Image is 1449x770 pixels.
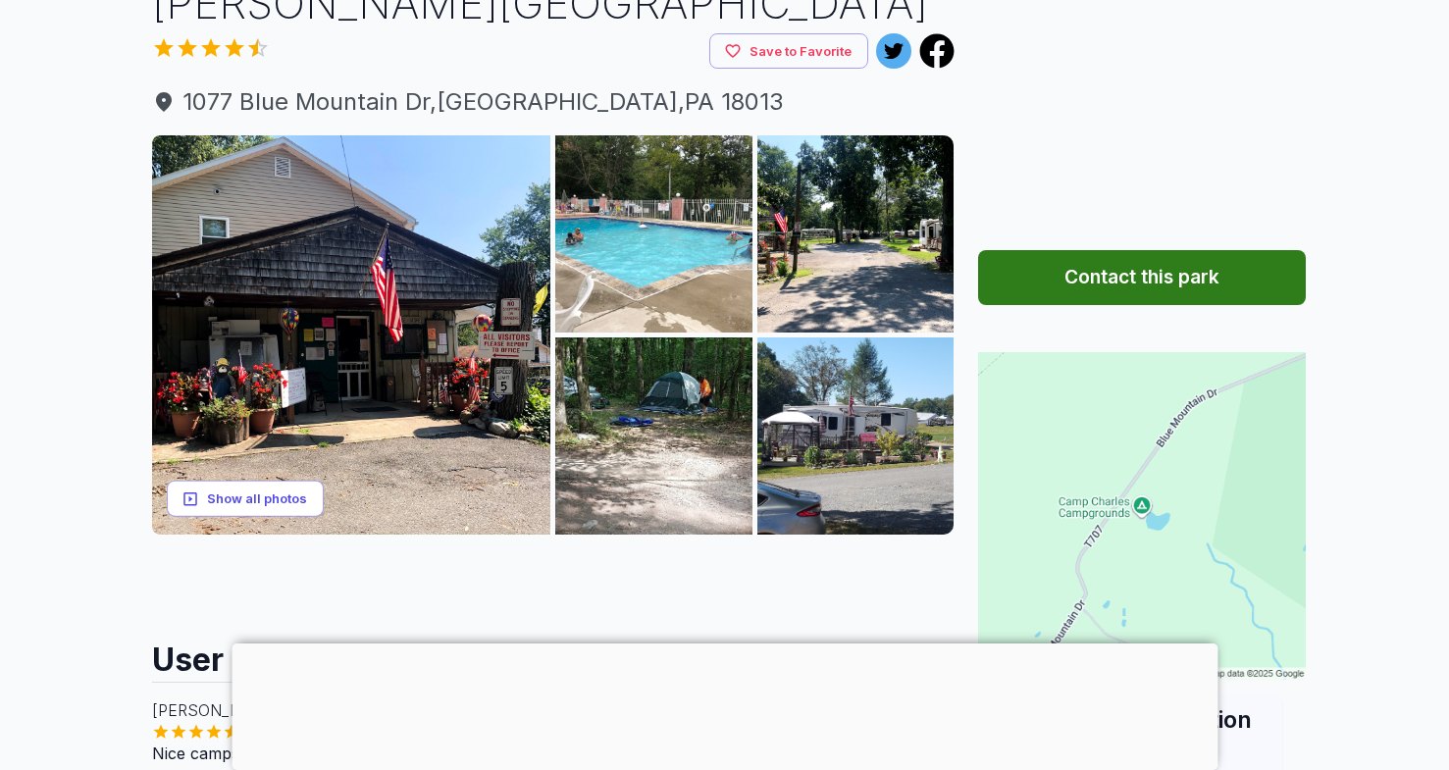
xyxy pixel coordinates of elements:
[232,643,1217,765] iframe: Advertisement
[555,135,752,333] img: AAcXr8rPdEq01e_TO91E0krv9W8bXcjV3Pro8RXfHBSUrNMLZYLRhmyBLPl6hM7Td-ds_9guW0mUwPHGweb_Eet2Yl8EWDMpS...
[152,742,955,765] p: Nice campsite everything Was good Wi-Fi was great would come back again 👍
[167,481,324,517] button: Show all photos
[978,250,1306,305] button: Contact this park
[152,535,955,623] iframe: Advertisement
[709,33,868,70] button: Save to Favorite
[555,337,752,535] img: AAcXr8qyplCXMk8D3OZBvjoXjviCwipEx-Cq2uBoYjQ9TdHuKezc94mL9flTd9F2MlbXOOlVdJIec-mpCsRnj98eKWy832JCZ...
[757,337,955,535] img: AAcXr8oN-goiR_vZxPv1eemWoTya5ASZzQgj5Prlm1I7yHUK5sxcjVhC_XQ18DgPX-NdAsMa-hEbCmQYh7A9TfjuziI2p2hTT...
[152,84,955,120] a: 1077 Blue Mountain Dr,[GEOGRAPHIC_DATA],PA 18013
[152,698,955,722] p: [PERSON_NAME]
[152,84,955,120] span: 1077 Blue Mountain Dr , [GEOGRAPHIC_DATA] , PA 18013
[152,135,551,535] img: AAcXr8rsVzvu9TB555wHMon6i1FYvisaMA5NulX_MM7KflrVB17xhYX_xFiT_GxhHjVrOpk34hSyeB5b7P3RdFmHhHj-sDkKz...
[152,623,955,682] h2: User Reviews
[757,135,955,333] img: AAcXr8o8ooAbzo8M-r2dimROpqy07liCG-gsjKmgFNvZPCy6juUlgejc3AnMeMNKJq25FrZDODO7fb3DO0p1PUR9BafNPj8K0...
[978,352,1306,680] img: Map for Camp Charles Campgrounds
